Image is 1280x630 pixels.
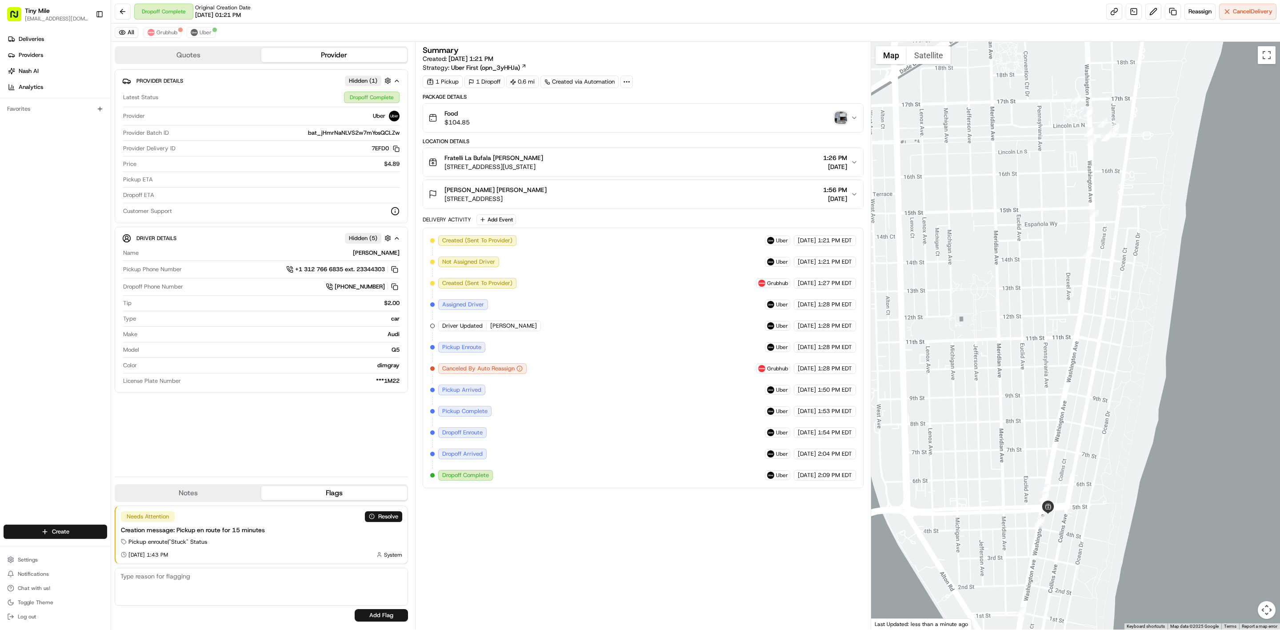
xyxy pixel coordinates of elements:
[122,231,400,245] button: Driver DetailsHidden (5)
[335,283,385,291] span: [PHONE_NUMBER]
[143,346,400,354] div: Q5
[372,144,400,152] button: 7EFD0
[835,112,847,124] button: photo_proof_of_delivery image
[1041,484,1051,494] div: 12
[767,301,774,308] img: uber-new-logo.jpeg
[1224,624,1236,629] a: Terms (opens in new tab)
[1039,492,1049,502] div: 16
[1084,247,1093,257] div: 11
[798,450,816,458] span: [DATE]
[423,46,459,54] h3: Summary
[1102,132,1112,141] div: 7
[776,429,788,436] span: Uber
[1071,95,1081,104] div: 9
[18,585,50,592] span: Chat with us!
[148,29,155,36] img: 5e692f75ce7d37001a5d71f1
[389,111,400,121] img: uber-new-logo.jpeg
[308,129,400,137] span: bat_jHmrNaNLVS2w7mYosQCLZw
[286,265,400,274] a: +1 312 766 6835 ext. 23344303
[355,609,408,622] button: Add Flag
[19,51,43,59] span: Providers
[776,258,788,265] span: Uber
[758,365,765,372] img: 5e692f75ce7d37001a5d71f1
[818,386,852,394] span: 1:50 PM EDT
[200,29,212,36] span: Uber
[116,486,261,500] button: Notes
[1233,8,1272,16] span: Cancel Delivery
[540,76,619,88] a: Created via Automation
[444,153,543,162] span: Fratelli La Bufala [PERSON_NAME]
[506,76,539,88] div: 0.6 mi
[52,528,69,536] span: Create
[818,471,852,479] span: 2:09 PM EDT
[818,279,852,287] span: 1:27 PM EDT
[1219,4,1276,20] button: CancelDelivery
[4,568,107,580] button: Notifications
[1109,123,1119,133] div: 8
[442,429,483,437] span: Dropoff Enroute
[123,361,137,369] span: Color
[776,301,788,308] span: Uber
[767,258,774,265] img: uber-new-logo.jpeg
[123,315,136,323] span: Type
[798,279,816,287] span: [DATE]
[1184,4,1216,20] button: Reassign
[19,67,39,75] span: Nash AI
[373,112,385,120] span: Uber
[123,144,176,152] span: Provider Delivery ID
[4,32,111,46] a: Deliveries
[136,235,176,242] span: Driver Details
[4,80,111,94] a: Analytics
[123,283,183,291] span: Dropoff Phone Number
[1087,136,1096,146] div: 3
[261,48,407,62] button: Provider
[1242,624,1277,629] a: Report a map error
[442,365,515,373] span: Canceled By Auto Reassign
[123,330,137,338] span: Make
[767,280,788,287] span: Grubhub
[1127,623,1165,630] button: Keyboard shortcuts
[873,618,903,630] a: Open this area in Google Maps (opens a new window)
[444,185,547,194] span: [PERSON_NAME] [PERSON_NAME]
[476,214,516,225] button: Add Event
[442,386,481,394] span: Pickup Arrived
[423,63,527,72] div: Strategy:
[464,76,504,88] div: 1 Dropoff
[823,162,847,171] span: [DATE]
[448,55,493,63] span: [DATE] 1:21 PM
[128,551,168,558] span: [DATE] 1:43 PM
[1089,209,1099,219] div: 2
[442,471,489,479] span: Dropoff Complete
[442,301,484,309] span: Assigned Driver
[823,153,847,162] span: 1:26 PM
[776,408,788,415] span: Uber
[451,63,520,72] span: Uber First (opn_3yHHJa)
[767,344,774,351] img: uber-new-logo.jpeg
[818,237,852,245] span: 1:21 PM EDT
[195,4,251,11] span: Original Creation Date
[818,343,852,351] span: 1:28 PM EDT
[442,258,495,266] span: Not Assigned Driver
[345,233,393,244] button: Hidden (5)
[767,450,774,457] img: uber-new-logo.jpeg
[798,301,816,309] span: [DATE]
[423,76,463,88] div: 1 Pickup
[18,599,53,606] span: Toggle Theme
[767,322,774,329] img: uber-new-logo.jpeg
[442,322,483,330] span: Driver Updated
[776,344,788,351] span: Uber
[1084,107,1093,117] div: 1
[823,194,847,203] span: [DATE]
[442,450,483,458] span: Dropoff Arrived
[295,265,385,273] span: +1 312 766 6835 ext. 23344303
[798,365,816,373] span: [DATE]
[123,346,139,354] span: Model
[384,160,400,168] span: $4.89
[818,258,852,266] span: 1:21 PM EDT
[123,112,145,120] span: Provider
[776,472,788,479] span: Uber
[115,27,138,38] button: All
[767,365,788,372] span: Grubhub
[873,618,903,630] img: Google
